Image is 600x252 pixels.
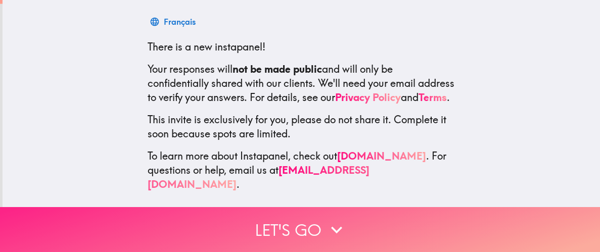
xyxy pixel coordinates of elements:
[164,15,196,29] div: Français
[419,91,447,104] a: Terms
[148,113,455,141] p: This invite is exclusively for you, please do not share it. Complete it soon because spots are li...
[148,149,455,191] p: To learn more about Instapanel, check out . For questions or help, email us at .
[148,12,200,32] button: Français
[148,62,455,105] p: Your responses will and will only be confidentially shared with our clients. We'll need your emai...
[233,63,322,75] b: not be made public
[148,40,265,53] span: There is a new instapanel!
[148,164,370,190] a: [EMAIL_ADDRESS][DOMAIN_NAME]
[337,149,426,162] a: [DOMAIN_NAME]
[335,91,401,104] a: Privacy Policy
